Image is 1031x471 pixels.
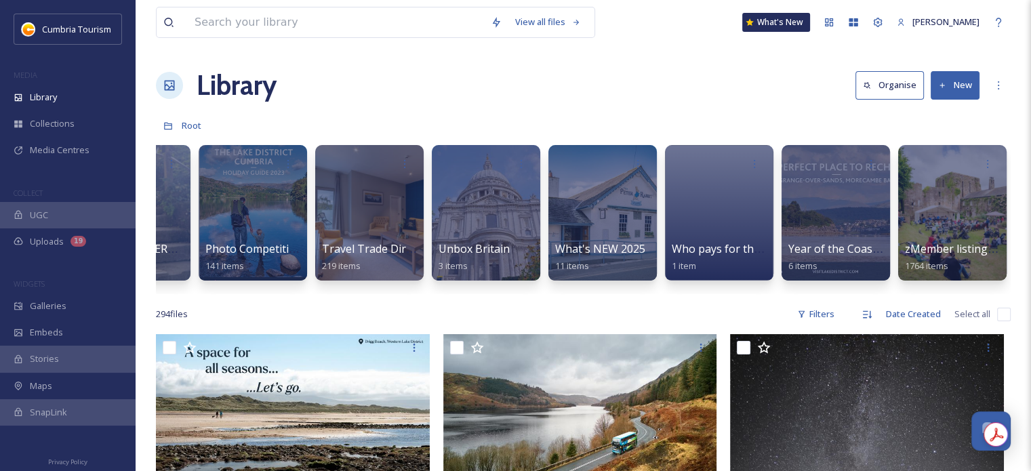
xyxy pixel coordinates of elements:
span: Root [182,119,201,131]
div: Filters [790,301,841,327]
input: Search your library [188,7,484,37]
a: Who pays for the [GEOGRAPHIC_DATA]?1 item [672,243,876,272]
span: 1764 items [905,260,948,272]
span: Travel Trade Directory - INTERNAL USE [322,241,525,256]
a: [PERSON_NAME] [890,9,986,35]
span: 141 items [205,260,244,272]
a: Root [182,117,201,134]
span: WIDGETS [14,279,45,289]
span: Unbox Britain [439,241,510,256]
a: Travel Trade Directory - INTERNAL USE219 items [322,243,525,272]
span: UGC [30,209,48,222]
span: 6 items [788,260,817,272]
div: 19 [70,236,86,247]
span: What's NEW 2025 [555,241,645,256]
span: PROJECT - [PERSON_NAME] [89,241,230,256]
span: Year of the Coast 2023 [788,241,904,256]
span: Galleries [30,300,66,312]
span: 1 item [672,260,696,272]
span: Privacy Policy [48,457,87,466]
a: Photo Competitions141 items [205,243,308,272]
span: Embeds [30,326,63,339]
span: [PERSON_NAME] [912,16,979,28]
span: 219 items [322,260,361,272]
span: COLLECT [14,188,43,198]
span: Cumbria Tourism [42,23,111,35]
span: 11 items [555,260,589,272]
span: 294 file s [156,308,188,321]
span: SnapLink [30,406,67,419]
img: images.jpg [22,22,35,36]
a: View all files [508,9,588,35]
span: Uploads [30,235,64,248]
button: Open Chat [971,411,1011,451]
a: Library [197,65,277,106]
a: Year of the Coast 20236 items [788,243,904,272]
span: Media Centres [30,144,89,157]
a: zMember listing photos1764 items [905,243,1027,272]
span: MEDIA [14,70,37,80]
span: 3 items [439,260,468,272]
a: Organise [855,71,931,99]
span: Photo Competitions [205,241,308,256]
span: Maps [30,380,52,392]
a: Unbox Britain3 items [439,243,510,272]
span: Collections [30,117,75,130]
button: Organise [855,71,924,99]
a: PROJECT - [PERSON_NAME] [89,243,230,272]
a: Privacy Policy [48,453,87,469]
div: Date Created [879,301,948,327]
a: What's New [742,13,810,32]
span: Who pays for the [GEOGRAPHIC_DATA]? [672,241,876,256]
button: New [931,71,979,99]
span: Stories [30,352,59,365]
a: What's NEW 202511 items [555,243,645,272]
span: Select all [954,308,990,321]
span: zMember listing photos [905,241,1027,256]
span: Library [30,91,57,104]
